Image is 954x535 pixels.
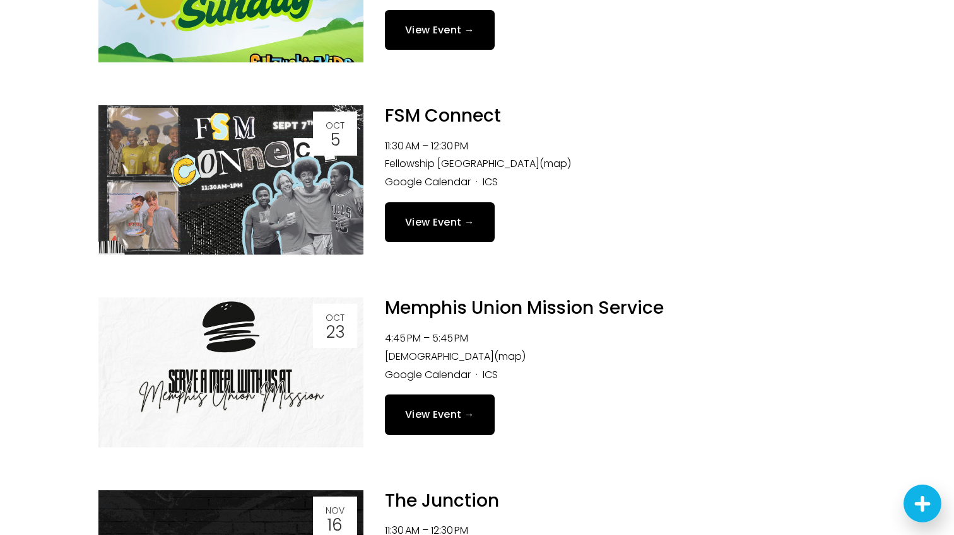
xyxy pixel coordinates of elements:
div: Oct [317,121,353,130]
div: Nov [317,506,353,515]
img: FSM Connect [98,105,363,255]
time: 12:30 PM [431,139,468,153]
a: ICS [483,175,498,189]
a: Google Calendar [385,175,471,189]
a: (map) [494,349,526,364]
a: View Event → [385,10,495,50]
div: 5 [317,132,353,148]
div: Oct [317,313,353,322]
a: (map) [539,156,571,171]
a: ICS [483,367,498,382]
a: Memphis Union Mission Service [385,296,664,320]
a: View Event → [385,202,495,242]
a: Google Calendar [385,367,471,382]
a: FSM Connect [385,103,501,128]
time: 11:30 AM [385,139,420,153]
div: 16 [317,517,353,533]
time: 4:45 PM [385,331,421,345]
a: View Event → [385,394,495,434]
li: [DEMOGRAPHIC_DATA] [385,348,856,366]
img: Memphis Union Mission Service [98,297,363,447]
div: 23 [317,324,353,340]
time: 5:45 PM [432,331,468,345]
a: The Junction [385,488,499,513]
li: Fellowship [GEOGRAPHIC_DATA] [385,155,856,173]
